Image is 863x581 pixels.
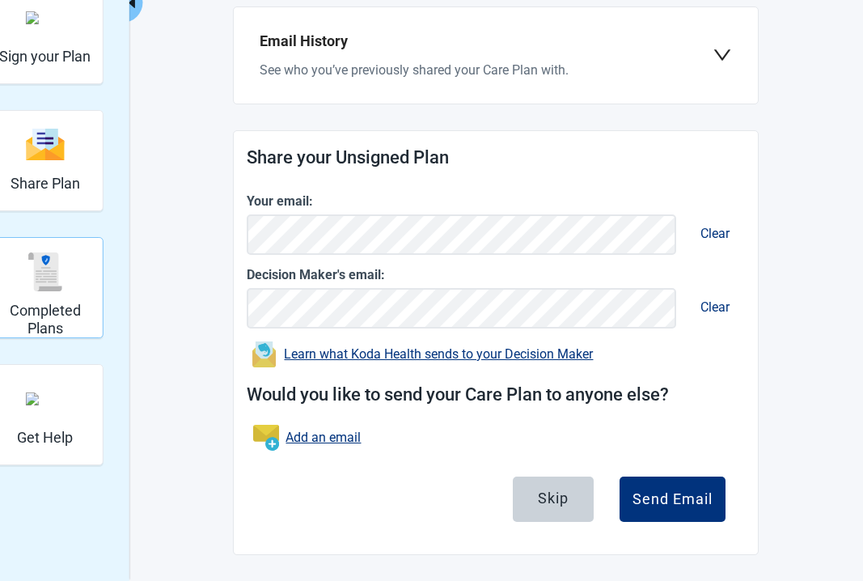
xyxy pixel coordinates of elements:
div: Skip [538,490,569,506]
a: Add an email [286,427,361,447]
img: make_plan_official.svg [26,11,65,24]
button: Clear [683,285,747,329]
button: Send Email [620,477,726,522]
span: Clear [687,286,742,328]
button: Clear [683,211,747,255]
span: down [713,45,732,65]
h2: Share your Unsigned Plan [247,144,745,172]
span: See who you’ve previously shared your Care Plan with. [260,62,569,78]
button: Add an email [247,418,367,457]
div: Email HistorySee who you’ve previously shared your Care Plan with. [247,20,745,90]
h2: Email History [260,30,713,53]
img: svg%3e [26,252,65,291]
label: Decision Maker's email: [247,265,745,285]
img: person-question.svg [26,392,65,405]
button: Skip [513,477,594,522]
button: Learn what Koda Health sends to your Decision Maker [247,335,598,368]
div: Learn what Koda Health sends to your Decision Maker [284,348,593,361]
span: Clear [687,213,742,254]
label: Your email: [247,191,745,211]
img: svg%3e [26,127,65,162]
h2: Get Help [17,429,73,447]
div: Send Email [632,491,713,507]
h2: Share Plan [11,175,80,193]
h2: Would you like to send your Care Plan to anyone else? [247,381,745,409]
